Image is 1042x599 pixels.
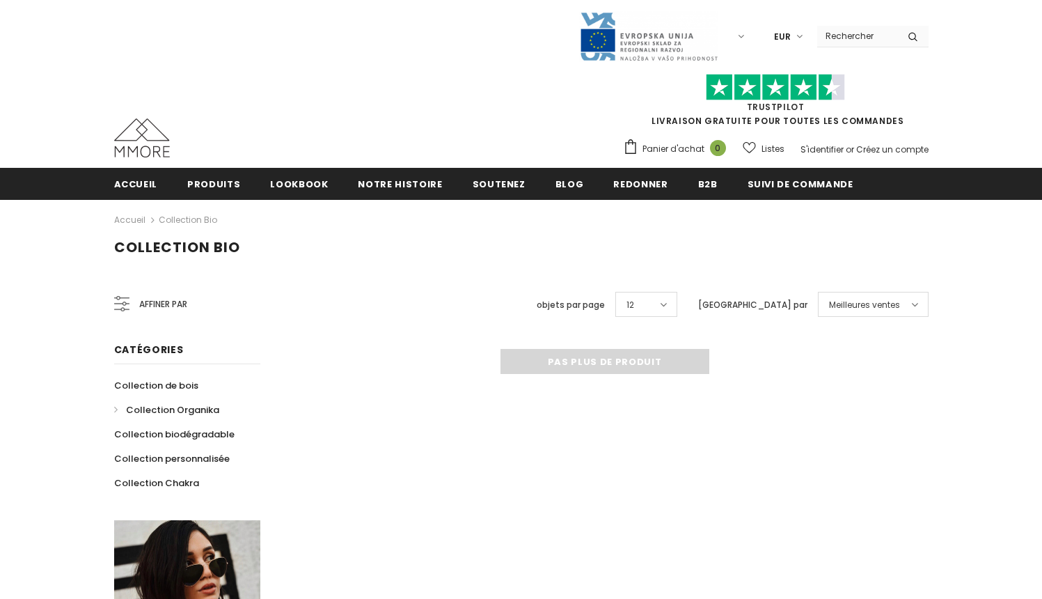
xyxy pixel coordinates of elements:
[743,137,784,161] a: Listes
[114,398,219,422] a: Collection Organika
[114,446,230,471] a: Collection personnalisée
[159,214,217,226] a: Collection Bio
[613,168,668,199] a: Redonner
[698,178,718,191] span: B2B
[114,238,240,257] span: Collection Bio
[473,168,526,199] a: soutenez
[706,74,845,101] img: Faites confiance aux étoiles pilotes
[114,373,198,398] a: Collection de bois
[817,26,897,46] input: Search Site
[748,178,853,191] span: Suivi de commande
[114,118,170,157] img: Cas MMORE
[114,168,158,199] a: Accueil
[846,143,854,155] span: or
[187,168,240,199] a: Produits
[114,428,235,441] span: Collection biodégradable
[613,178,668,191] span: Redonner
[114,452,230,465] span: Collection personnalisée
[747,101,805,113] a: TrustPilot
[114,178,158,191] span: Accueil
[579,30,718,42] a: Javni Razpis
[829,298,900,312] span: Meilleures ventes
[642,142,704,156] span: Panier d'achat
[139,297,187,312] span: Affiner par
[555,178,584,191] span: Blog
[623,80,929,127] span: LIVRAISON GRATUITE POUR TOUTES LES COMMANDES
[761,142,784,156] span: Listes
[114,343,184,357] span: Catégories
[623,139,733,160] a: Panier d'achat 0
[626,298,634,312] span: 12
[698,298,807,312] label: [GEOGRAPHIC_DATA] par
[710,140,726,156] span: 0
[126,403,219,417] span: Collection Organika
[774,30,791,44] span: EUR
[748,168,853,199] a: Suivi de commande
[555,168,584,199] a: Blog
[114,476,199,490] span: Collection Chakra
[270,178,328,191] span: Lookbook
[358,178,442,191] span: Notre histoire
[114,212,145,228] a: Accueil
[579,11,718,62] img: Javni Razpis
[800,143,844,155] a: S'identifier
[270,168,328,199] a: Lookbook
[473,178,526,191] span: soutenez
[114,471,199,495] a: Collection Chakra
[187,178,240,191] span: Produits
[114,422,235,446] a: Collection biodégradable
[358,168,442,199] a: Notre histoire
[856,143,929,155] a: Créez un compte
[537,298,605,312] label: objets par page
[114,379,198,392] span: Collection de bois
[698,168,718,199] a: B2B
